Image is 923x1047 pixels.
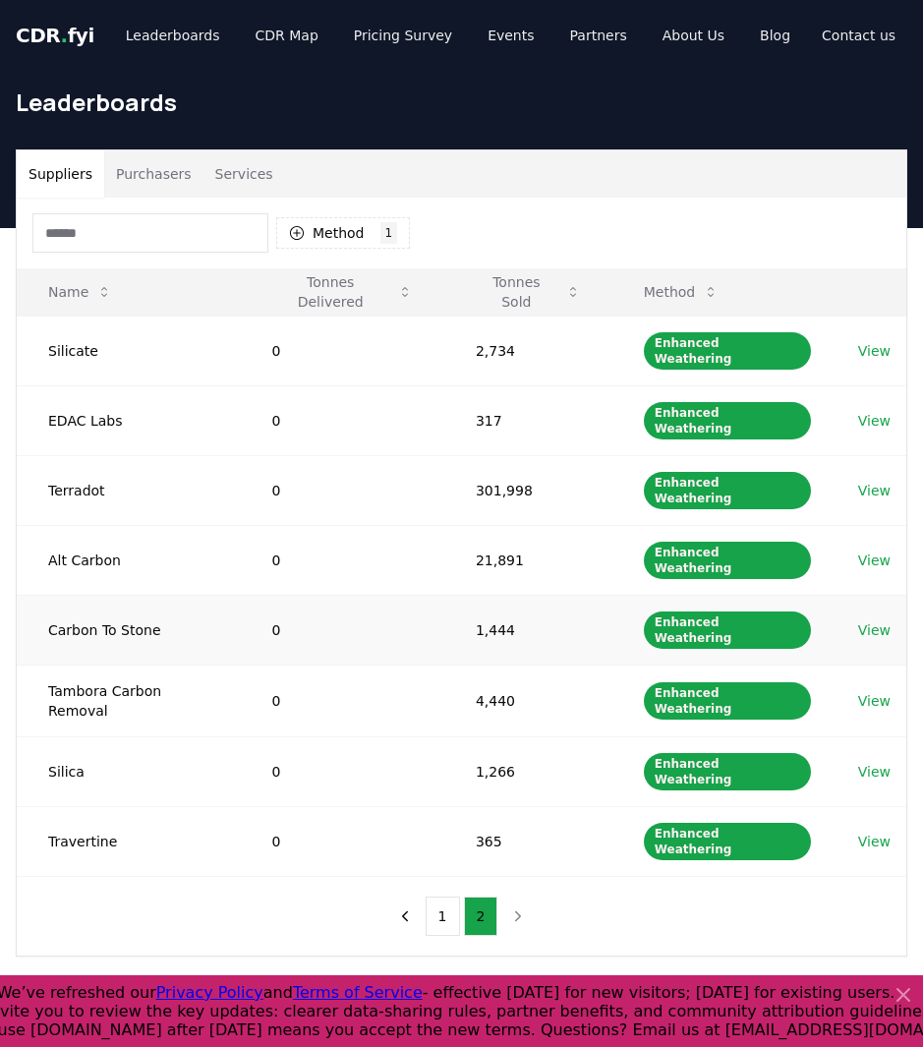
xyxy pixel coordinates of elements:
[444,525,612,595] td: 21,891
[628,272,735,312] button: Method
[17,665,240,736] td: Tambora Carbon Removal
[644,332,811,370] div: Enhanced Weathering
[110,18,806,53] nav: Main
[61,24,68,47] span: .
[858,762,891,782] a: View
[554,18,643,53] a: Partners
[444,455,612,525] td: 301,998
[858,411,891,431] a: View
[17,525,240,595] td: Alt Carbon
[17,806,240,876] td: Travertine
[32,272,128,312] button: Name
[16,87,907,118] h1: Leaderboards
[240,316,443,385] td: 0
[464,897,498,936] button: 2
[380,222,398,244] div: 1
[444,665,612,736] td: 4,440
[17,595,240,665] td: Carbon To Stone
[644,611,811,649] div: Enhanced Weathering
[16,22,94,49] a: CDR.fyi
[744,18,806,53] a: Blog
[858,341,891,361] a: View
[110,18,236,53] a: Leaderboards
[858,691,891,711] a: View
[444,736,612,806] td: 1,266
[444,595,612,665] td: 1,444
[203,150,285,198] button: Services
[17,736,240,806] td: Silica
[240,595,443,665] td: 0
[17,316,240,385] td: Silicate
[644,682,811,720] div: Enhanced Weathering
[472,18,549,53] a: Events
[104,150,203,198] button: Purchasers
[644,472,811,509] div: Enhanced Weathering
[17,150,104,198] button: Suppliers
[17,455,240,525] td: Terradot
[644,542,811,579] div: Enhanced Weathering
[806,18,911,53] a: Contact us
[644,823,811,860] div: Enhanced Weathering
[858,832,891,851] a: View
[240,385,443,455] td: 0
[858,481,891,500] a: View
[388,897,422,936] button: previous page
[240,525,443,595] td: 0
[16,24,94,47] span: CDR fyi
[460,272,597,312] button: Tonnes Sold
[444,806,612,876] td: 365
[858,620,891,640] a: View
[426,897,460,936] button: 1
[647,18,740,53] a: About Us
[338,18,468,53] a: Pricing Survey
[240,18,334,53] a: CDR Map
[256,272,428,312] button: Tonnes Delivered
[644,402,811,439] div: Enhanced Weathering
[240,736,443,806] td: 0
[17,385,240,455] td: EDAC Labs
[240,455,443,525] td: 0
[644,753,811,790] div: Enhanced Weathering
[444,385,612,455] td: 317
[444,316,612,385] td: 2,734
[240,806,443,876] td: 0
[240,665,443,736] td: 0
[858,551,891,570] a: View
[276,217,410,249] button: Method1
